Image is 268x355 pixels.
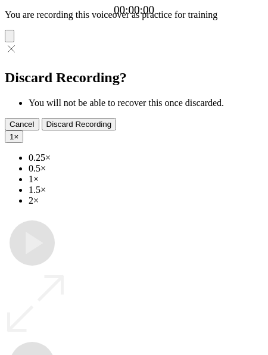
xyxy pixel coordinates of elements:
li: 1× [29,174,263,185]
button: Cancel [5,118,39,130]
p: You are recording this voiceover as practice for training [5,10,263,20]
span: 1 [10,132,14,141]
h2: Discard Recording? [5,70,263,86]
li: 1.5× [29,185,263,195]
a: 00:00:00 [114,4,154,17]
li: 0.5× [29,163,263,174]
button: 1× [5,130,23,143]
li: You will not be able to recover this once discarded. [29,98,263,108]
li: 2× [29,195,263,206]
li: 0.25× [29,152,263,163]
button: Discard Recording [42,118,117,130]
